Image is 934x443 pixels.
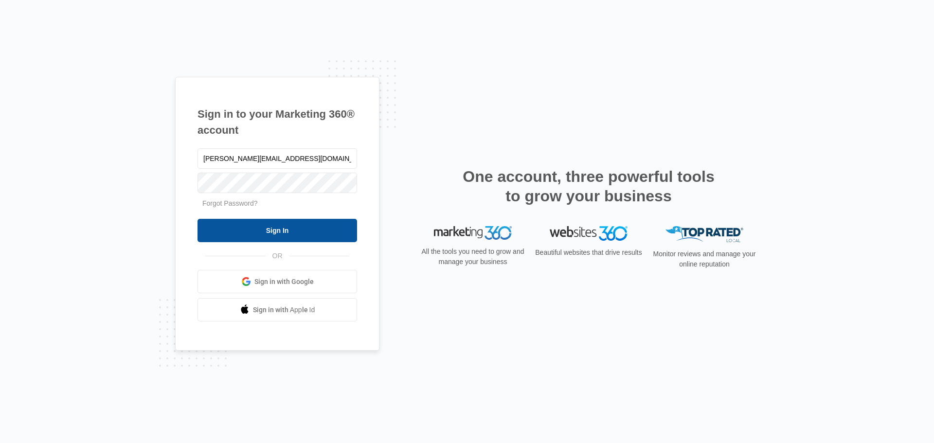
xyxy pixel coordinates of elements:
h1: Sign in to your Marketing 360® account [198,106,357,138]
h2: One account, three powerful tools to grow your business [460,167,718,206]
span: Sign in with Apple Id [253,305,315,315]
p: Monitor reviews and manage your online reputation [650,249,759,269]
p: All the tools you need to grow and manage your business [418,247,527,267]
img: Marketing 360 [434,226,512,240]
a: Forgot Password? [202,199,258,207]
input: Sign In [198,219,357,242]
a: Sign in with Google [198,270,357,293]
span: OR [266,251,289,261]
img: Websites 360 [550,226,628,240]
a: Sign in with Apple Id [198,298,357,321]
input: Email [198,148,357,169]
p: Beautiful websites that drive results [534,248,643,258]
img: Top Rated Local [665,226,743,242]
span: Sign in with Google [254,277,314,287]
